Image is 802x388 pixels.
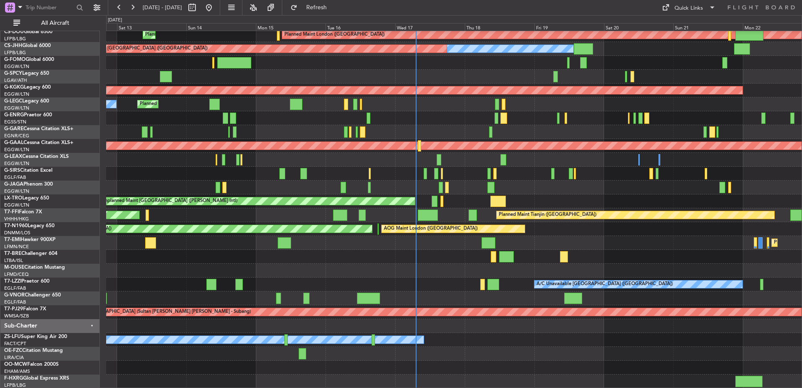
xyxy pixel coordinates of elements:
a: EGLF/FAB [4,285,26,291]
a: G-ENRGPraetor 600 [4,113,52,118]
a: F-HXRGGlobal Express XRS [4,376,69,381]
span: G-ENRG [4,113,24,118]
div: Quick Links [674,4,703,13]
div: Fri 19 [534,23,604,31]
a: T7-N1960Legacy 650 [4,223,55,228]
a: EGLF/FAB [4,174,26,181]
a: LFMD/CEQ [4,271,29,278]
span: OE-FZC [4,348,22,353]
div: Planned Maint [GEOGRAPHIC_DATA] ([GEOGRAPHIC_DATA]) [76,42,208,55]
a: EGGW/LTN [4,160,29,167]
a: LFPB/LBG [4,50,26,56]
div: Wed 17 [395,23,465,31]
span: T7-PJ29 [4,307,23,312]
a: LGAV/ATH [4,77,27,84]
a: EGGW/LTN [4,202,29,208]
a: LTBA/ISL [4,257,23,264]
span: G-FOMO [4,57,26,62]
a: G-JAGAPhenom 300 [4,182,53,187]
span: F-HXRG [4,376,23,381]
div: [DATE] [108,17,122,24]
div: Planned Maint [GEOGRAPHIC_DATA] ([GEOGRAPHIC_DATA]) [145,29,277,41]
a: EGGW/LTN [4,91,29,97]
div: Thu 18 [465,23,534,31]
span: CS-JHH [4,43,22,48]
a: G-SIRSCitation Excel [4,168,52,173]
a: FACT/CPT [4,341,26,347]
span: G-KGKG [4,85,24,90]
a: G-VNORChallenger 650 [4,293,61,298]
span: G-SPCY [4,71,22,76]
div: Planned Maint [GEOGRAPHIC_DATA] ([GEOGRAPHIC_DATA]) [140,98,272,110]
a: EGLF/FAB [4,299,26,305]
a: G-SPCYLegacy 650 [4,71,49,76]
a: EGSS/STN [4,119,26,125]
span: OO-MCW [4,362,27,367]
a: ZS-LFUSuper King Air 200 [4,334,67,339]
a: T7-BREChallenger 604 [4,251,57,256]
span: M-OUSE [4,265,24,270]
a: LFPB/LBG [4,36,26,42]
span: T7-N1960 [4,223,28,228]
span: CS-DOU [4,29,24,34]
button: Quick Links [658,1,720,14]
button: Refresh [286,1,337,14]
span: G-VNOR [4,293,25,298]
a: T7-EMIHawker 900XP [4,237,55,242]
a: T7-PJ29Falcon 7X [4,307,46,312]
div: Mon 15 [256,23,325,31]
span: G-LEGC [4,99,22,104]
span: G-JAGA [4,182,23,187]
a: G-FOMOGlobal 6000 [4,57,54,62]
div: Sat 20 [604,23,674,31]
span: T7-BRE [4,251,21,256]
a: LX-TROLegacy 650 [4,196,49,201]
a: OE-FZCCitation Mustang [4,348,63,353]
div: A/C Unavailable [GEOGRAPHIC_DATA] ([GEOGRAPHIC_DATA]) [536,278,673,291]
span: Refresh [299,5,334,10]
a: EGGW/LTN [4,147,29,153]
span: [DATE] - [DATE] [143,4,182,11]
span: G-LEAX [4,154,22,159]
a: WMSA/SZB [4,313,29,319]
a: G-KGKGLegacy 600 [4,85,51,90]
span: T7-FFI [4,210,19,215]
a: G-LEAXCessna Citation XLS [4,154,69,159]
a: EGGW/LTN [4,188,29,194]
a: M-OUSECitation Mustang [4,265,65,270]
div: Tue 16 [325,23,395,31]
a: T7-FFIFalcon 7X [4,210,42,215]
div: Unplanned Maint [GEOGRAPHIC_DATA] ([PERSON_NAME] Intl) [102,195,237,207]
a: DNMM/LOS [4,230,30,236]
a: T7-LZZIPraetor 600 [4,279,49,284]
a: CS-JHHGlobal 6000 [4,43,51,48]
a: CS-DOUGlobal 6500 [4,29,52,34]
span: ZS-LFU [4,334,21,339]
a: OO-MCWFalcon 2000S [4,362,59,367]
a: G-LEGCLegacy 600 [4,99,49,104]
button: All Aircraft [9,16,91,30]
div: AOG Maint London ([GEOGRAPHIC_DATA]) [384,223,478,235]
span: All Aircraft [22,20,89,26]
a: EHAM/AMS [4,368,30,375]
a: EGNR/CEG [4,133,29,139]
span: T7-EMI [4,237,21,242]
a: EGGW/LTN [4,63,29,70]
span: G-GARE [4,126,23,131]
div: Planned Maint [GEOGRAPHIC_DATA] (Sultan [PERSON_NAME] [PERSON_NAME] - Subang) [55,306,251,318]
span: G-GAAL [4,140,23,145]
a: EGGW/LTN [4,105,29,111]
div: Sun 14 [186,23,256,31]
div: Planned Maint Tianjin ([GEOGRAPHIC_DATA]) [499,209,596,221]
a: G-GARECessna Citation XLS+ [4,126,73,131]
div: Planned Maint London ([GEOGRAPHIC_DATA]) [284,29,385,41]
div: Sun 21 [673,23,743,31]
a: VHHH/HKG [4,216,29,222]
a: LIRA/CIA [4,354,24,361]
input: Trip Number [26,1,74,14]
span: LX-TRO [4,196,22,201]
div: Sat 13 [117,23,187,31]
a: G-GAALCessna Citation XLS+ [4,140,73,145]
span: G-SIRS [4,168,20,173]
span: T7-LZZI [4,279,21,284]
